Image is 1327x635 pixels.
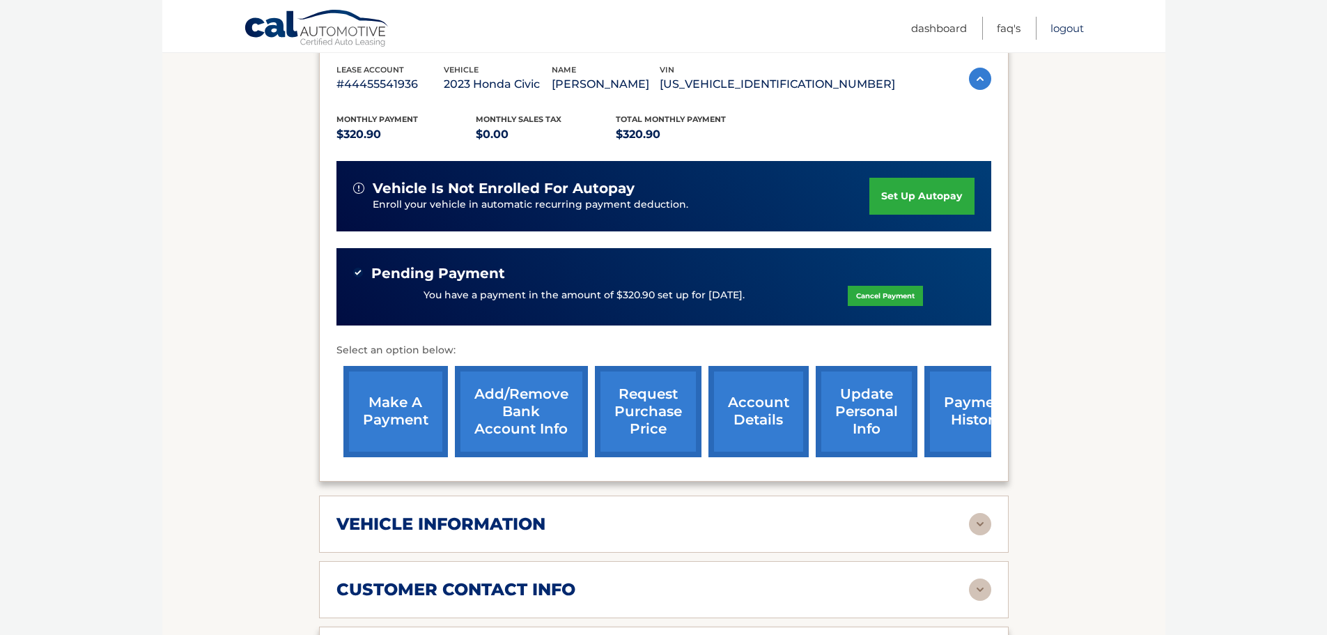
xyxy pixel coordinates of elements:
[336,125,476,144] p: $320.90
[373,197,870,213] p: Enroll your vehicle in automatic recurring payment deduction.
[476,125,616,144] p: $0.00
[660,65,674,75] span: vin
[336,65,404,75] span: lease account
[336,579,575,600] h2: customer contact info
[353,268,363,277] img: check-green.svg
[1050,17,1084,40] a: Logout
[424,288,745,303] p: You have a payment in the amount of $320.90 set up for [DATE].
[244,9,390,49] a: Cal Automotive
[869,178,974,215] a: set up autopay
[336,75,444,94] p: #44455541936
[353,183,364,194] img: alert-white.svg
[911,17,967,40] a: Dashboard
[997,17,1021,40] a: FAQ's
[343,366,448,457] a: make a payment
[595,366,701,457] a: request purchase price
[660,75,895,94] p: [US_VEHICLE_IDENTIFICATION_NUMBER]
[924,366,1029,457] a: payment history
[816,366,917,457] a: update personal info
[476,114,561,124] span: Monthly sales Tax
[848,286,923,306] a: Cancel Payment
[336,342,991,359] p: Select an option below:
[969,579,991,601] img: accordion-rest.svg
[552,75,660,94] p: [PERSON_NAME]
[371,265,505,282] span: Pending Payment
[455,366,588,457] a: Add/Remove bank account info
[444,65,479,75] span: vehicle
[336,114,418,124] span: Monthly Payment
[616,114,726,124] span: Total Monthly Payment
[552,65,576,75] span: name
[336,514,545,535] h2: vehicle information
[969,68,991,90] img: accordion-active.svg
[969,513,991,535] img: accordion-rest.svg
[373,180,635,197] span: vehicle is not enrolled for autopay
[616,125,756,144] p: $320.90
[708,366,809,457] a: account details
[444,75,552,94] p: 2023 Honda Civic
